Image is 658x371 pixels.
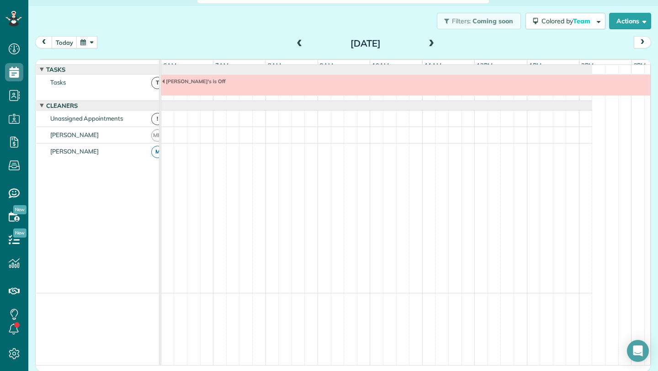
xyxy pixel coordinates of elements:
[266,62,283,69] span: 8am
[541,17,594,25] span: Colored by
[579,62,595,69] span: 2pm
[35,36,53,48] button: prev
[48,131,101,138] span: [PERSON_NAME]
[452,17,471,25] span: Filters:
[634,36,651,48] button: next
[161,62,178,69] span: 6am
[318,62,335,69] span: 9am
[609,13,651,29] button: Actions
[151,77,164,89] span: T
[44,66,67,73] span: Tasks
[632,62,648,69] span: 3pm
[573,17,592,25] span: Team
[213,62,230,69] span: 7am
[525,13,605,29] button: Colored byTeam
[472,17,514,25] span: Coming soon
[370,62,391,69] span: 10am
[52,36,77,48] button: today
[151,129,164,142] span: MH
[44,102,80,109] span: Cleaners
[48,79,68,86] span: Tasks
[151,113,164,125] span: !
[308,38,423,48] h2: [DATE]
[527,62,543,69] span: 1pm
[151,146,164,158] span: M
[13,228,27,238] span: New
[13,205,27,214] span: New
[475,62,494,69] span: 12pm
[48,148,101,155] span: [PERSON_NAME]
[48,115,125,122] span: Unassigned Appointments
[627,340,649,362] div: Open Intercom Messenger
[423,62,443,69] span: 11am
